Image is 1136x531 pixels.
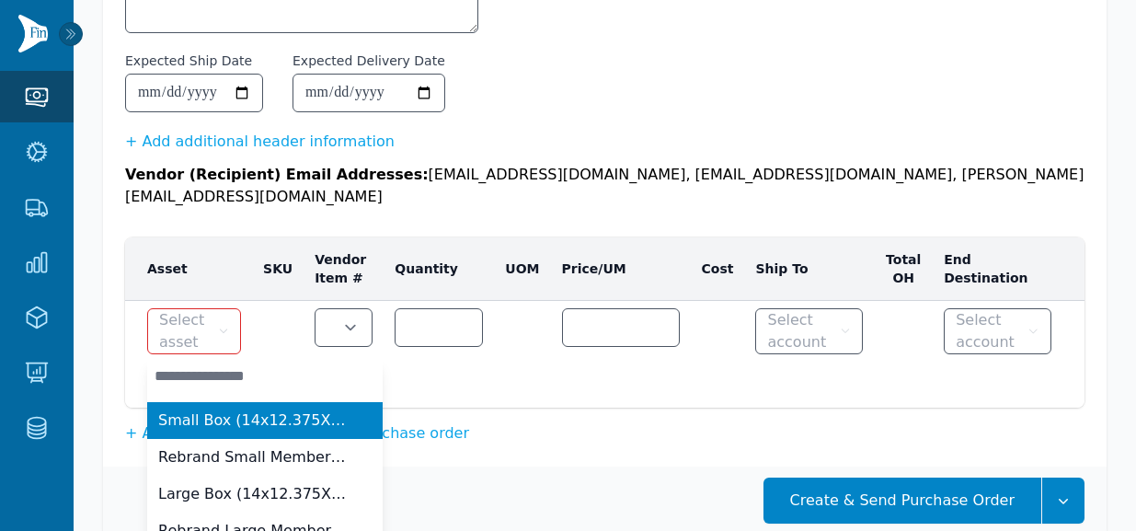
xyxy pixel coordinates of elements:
[18,15,48,52] img: Finventory
[691,237,745,301] th: Cost
[304,237,384,301] th: Vendor Item #
[293,52,445,70] label: Expected Delivery Date
[125,131,395,153] button: + Add additional header information
[125,422,469,444] button: + Add another line item to this purchase order
[147,358,383,395] input: Select asset
[125,237,252,301] th: Asset
[755,308,863,354] button: Select account
[767,309,835,353] span: Select account
[744,237,874,301] th: Ship To
[159,309,214,353] span: Select asset
[956,309,1024,353] span: Select account
[933,237,1062,301] th: End Destination
[125,166,1084,205] span: [EMAIL_ADDRESS][DOMAIN_NAME], [EMAIL_ADDRESS][DOMAIN_NAME], [PERSON_NAME][EMAIL_ADDRESS][DOMAIN_N...
[125,52,252,70] label: Expected Ship Date
[494,237,550,301] th: UOM
[551,237,691,301] th: Price/UM
[874,237,933,301] th: Total OH
[125,166,429,183] span: Vendor (Recipient) Email Addresses:
[763,478,1041,524] button: Create & Send Purchase Order
[944,308,1051,354] button: Select account
[147,308,241,354] button: Select asset
[252,237,304,301] th: SKU
[384,237,494,301] th: Quantity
